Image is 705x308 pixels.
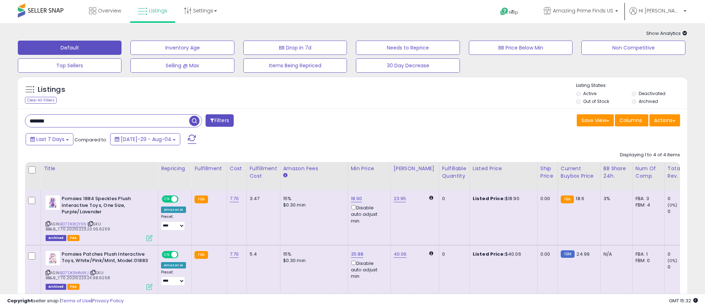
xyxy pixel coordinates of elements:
span: FBA [67,235,79,241]
div: Listed Price [473,165,534,172]
button: Filters [206,114,233,127]
span: Listings that have been deleted from Seller Central [46,235,66,241]
span: Last 7 Days [36,136,64,143]
button: Last 7 Days [26,133,73,145]
div: $0.30 min [283,257,342,264]
div: Preset: [161,270,186,286]
label: Deactivated [639,90,665,96]
div: Disable auto adjust min [351,259,385,280]
button: Items Being Repriced [243,58,347,73]
span: Overview [98,7,121,14]
div: $40.06 [473,251,532,257]
div: Title [44,165,155,172]
div: 15% [283,251,342,257]
span: Amazing Prime Finds US [553,7,613,14]
span: 18.6 [576,195,584,202]
span: ON [162,196,171,202]
div: Fulfillable Quantity [442,165,467,180]
small: FBA [195,251,208,259]
a: 23.95 [394,195,406,202]
div: Fulfillment Cost [250,165,277,180]
div: Clear All Filters [25,97,57,104]
button: Columns [615,114,648,126]
button: Default [18,41,121,55]
h5: Listings [38,85,65,95]
b: Listed Price: [473,251,505,257]
button: Needs to Reprice [356,41,460,55]
label: Active [583,90,596,96]
button: Top Sellers [18,58,121,73]
div: Num of Comp. [636,165,662,180]
div: ASIN: [46,251,152,289]
span: FBA [67,284,79,290]
div: Displaying 1 to 4 of 4 items [620,152,680,158]
div: Current Buybox Price [561,165,597,180]
span: Hi [PERSON_NAME] [639,7,681,14]
div: 0 [668,195,696,202]
span: | SKU: BB&B_7.70.20210223.23.95.6259 [46,221,110,232]
div: BB Share 24h. [603,165,629,180]
div: 0.00 [540,195,552,202]
small: (0%) [668,202,678,208]
a: 35.88 [351,251,364,258]
div: Preset: [161,214,186,230]
button: Non Competitive [581,41,685,55]
button: Save View [577,114,614,126]
span: Listings [149,7,167,14]
span: OFF [177,251,189,257]
div: Cost [230,165,244,172]
a: 18.90 [351,195,362,202]
span: 2025-08-14 15:32 GMT [669,297,698,304]
button: BB Price Below Min [469,41,572,55]
div: 0 [442,195,464,202]
div: Ship Price [540,165,555,180]
a: Privacy Policy [92,297,124,304]
div: N/A [603,251,627,257]
div: 0 [668,251,696,257]
small: (0%) [668,258,678,263]
div: ASIN: [46,195,152,240]
button: 30 Day Decrease [356,58,460,73]
button: Actions [649,114,680,126]
div: Repricing [161,165,188,172]
a: 40.06 [394,251,407,258]
div: $0.30 min [283,202,342,208]
i: Get Help [500,7,509,16]
div: $18.90 [473,195,532,202]
div: 5.4 [250,251,275,257]
b: Pomsies Patches Plush Interactive Toys, White/Pink/Mint, Model:01883 [62,251,148,266]
img: 513bwzoQFqL._SL40_.jpg [46,195,60,210]
div: 0.00 [540,251,552,257]
div: Min Price [351,165,388,172]
div: 0 [668,208,696,215]
b: Pomsies 1884 Speckles Plush Interactive Toys, One Size, Purple/Lavender [62,195,148,217]
div: Fulfillment [195,165,223,172]
label: Archived [639,98,658,104]
span: Show Analytics [646,30,687,37]
img: 41pYcabIBkL._SL40_.jpg [46,251,60,265]
span: ON [162,251,171,257]
span: | SKU: BB&B_7.70.20210223.24.98.6258 [46,270,110,281]
span: Compared to: [74,136,107,143]
span: OFF [177,196,189,202]
span: 24.99 [576,251,590,257]
div: 3.47 [250,195,275,202]
div: Disable auto adjust min [351,204,385,224]
div: Amazon AI [161,262,186,268]
a: Help [494,2,532,23]
a: Terms of Use [61,297,91,304]
div: FBM: 4 [636,202,659,208]
div: FBA: 1 [636,251,659,257]
a: 7.70 [230,251,239,258]
button: [DATE]-29 - Aug-04 [110,133,180,145]
span: Help [509,9,518,15]
button: Selling @ Max [130,58,234,73]
p: Listing States: [576,82,687,89]
button: BB Drop in 7d [243,41,347,55]
span: Listings that have been deleted from Seller Central [46,284,66,290]
button: Inventory Age [130,41,234,55]
a: 7.70 [230,195,239,202]
small: FBM [561,250,575,258]
div: [PERSON_NAME] [394,165,436,172]
span: Columns [620,117,642,124]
